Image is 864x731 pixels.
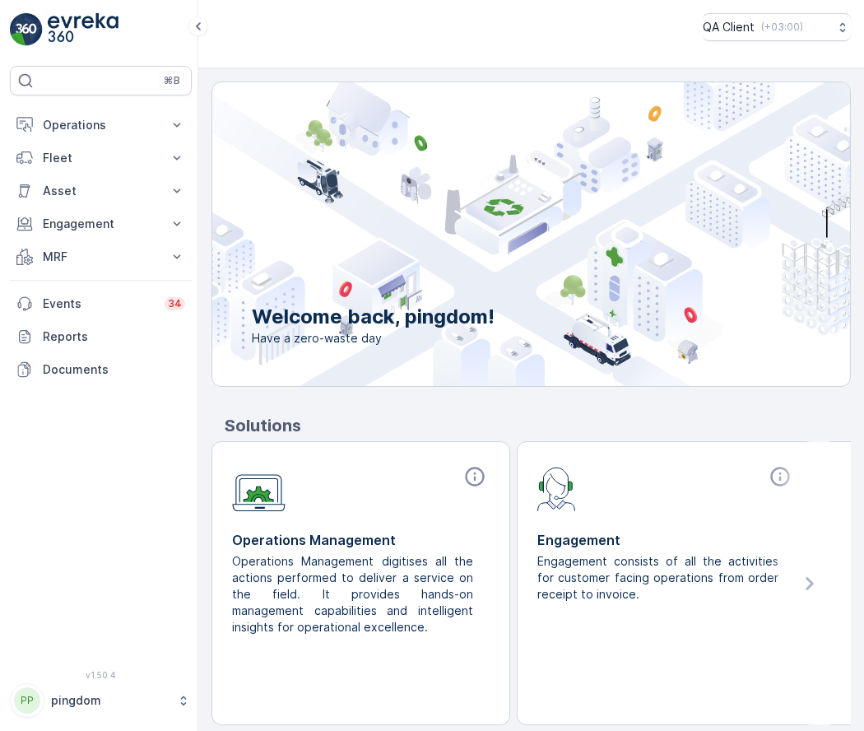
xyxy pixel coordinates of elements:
p: ⌘B [164,74,180,87]
p: ( +03:00 ) [761,21,803,34]
p: Fleet [43,150,159,166]
img: module-icon [537,465,576,511]
p: Events [43,296,155,312]
img: module-icon [232,465,286,512]
p: Solutions [225,413,851,438]
p: Operations [43,117,159,133]
span: Have a zero-waste day [252,330,495,347]
img: logo_light-DOdMpM7g.png [48,13,118,46]
a: Reports [10,320,192,353]
p: MRF [43,249,159,265]
button: Operations [10,109,192,142]
button: Fleet [10,142,192,175]
img: logo [10,13,43,46]
p: QA Client [703,19,755,35]
p: Engagement [43,216,159,232]
p: Engagement consists of all the activities for customer facing operations from order receipt to in... [537,553,782,603]
button: QA Client(+03:00) [703,13,851,41]
p: Asset [43,183,159,199]
span: v 1.50.4 [10,670,192,680]
button: MRF [10,240,192,273]
p: Documents [43,361,185,378]
a: Documents [10,353,192,386]
div: PP [14,687,40,714]
p: Reports [43,328,185,345]
p: 34 [168,297,182,310]
button: Asset [10,175,192,207]
img: city illustration [138,82,850,386]
p: Operations Management [232,530,490,550]
p: Welcome back, pingdom! [252,304,495,330]
p: Operations Management digitises all the actions performed to deliver a service on the field. It p... [232,553,476,636]
p: Engagement [537,530,795,550]
button: Engagement [10,207,192,240]
button: PPpingdom [10,683,192,718]
a: Events34 [10,287,192,320]
p: pingdom [51,692,169,709]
